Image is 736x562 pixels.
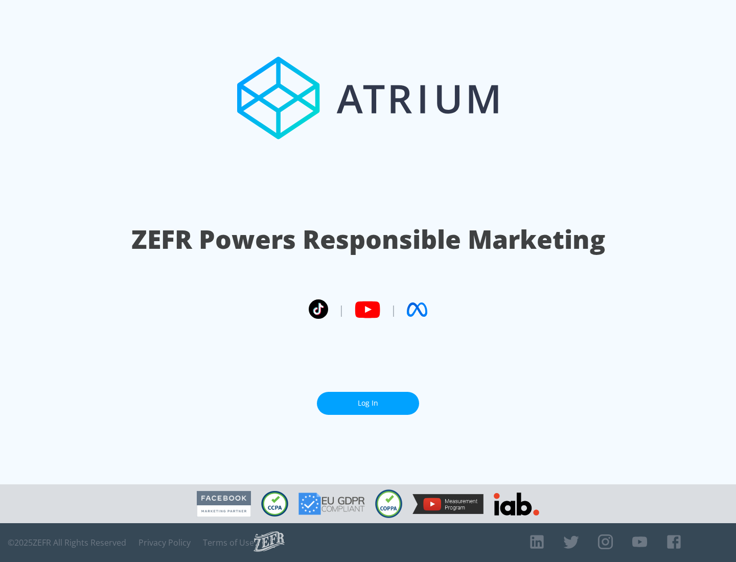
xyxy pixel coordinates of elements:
img: YouTube Measurement Program [412,494,484,514]
a: Privacy Policy [139,537,191,548]
h1: ZEFR Powers Responsible Marketing [131,222,605,257]
span: | [338,302,344,317]
img: GDPR Compliant [298,493,365,515]
img: COPPA Compliant [375,489,402,518]
img: CCPA Compliant [261,491,288,517]
a: Terms of Use [203,537,254,548]
img: IAB [494,493,539,516]
img: Facebook Marketing Partner [197,491,251,517]
a: Log In [317,392,419,415]
span: | [390,302,397,317]
span: © 2025 ZEFR All Rights Reserved [8,537,126,548]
